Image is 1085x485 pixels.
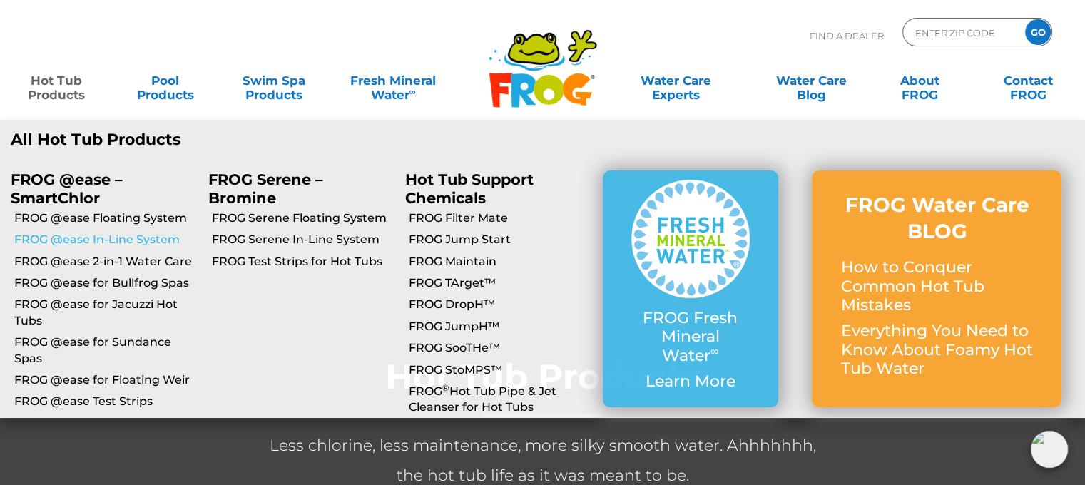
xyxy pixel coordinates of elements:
[340,66,446,95] a: Fresh MineralWater∞
[409,254,592,270] a: FROG Maintain
[442,382,449,393] sup: ®
[208,170,384,206] p: FROG Serene – Bromine
[212,210,395,226] a: FROG Serene Floating System
[987,66,1071,95] a: ContactFROG
[409,275,592,291] a: FROG TArget™
[914,22,1010,43] input: Zip Code Form
[14,297,198,329] a: FROG @ease for Jacuzzi Hot Tubs
[409,340,592,356] a: FROG SooTHe™
[631,309,750,365] p: FROG Fresh Mineral Water
[840,322,1033,378] p: Everything You Need to Know About Foamy Hot Tub Water
[607,66,745,95] a: Water CareExperts
[14,275,198,291] a: FROG @ease for Bullfrog Spas
[212,254,395,270] a: FROG Test Strips for Hot Tubs
[123,66,207,95] a: PoolProducts
[14,335,198,367] a: FROG @ease for Sundance Spas
[405,170,534,206] a: Hot Tub Support Chemicals
[14,66,98,95] a: Hot TubProducts
[14,210,198,226] a: FROG @ease Floating System
[14,372,198,388] a: FROG @ease for Floating Weir
[810,18,884,53] p: Find A Dealer
[1025,19,1051,45] input: GO
[877,66,962,95] a: AboutFROG
[212,232,395,247] a: FROG Serene In-Line System
[14,232,198,247] a: FROG @ease In-Line System
[409,210,592,226] a: FROG Filter Mate
[14,394,198,409] a: FROG @ease Test Strips
[769,66,853,95] a: Water CareBlog
[11,170,187,206] p: FROG @ease – SmartChlor
[409,86,415,97] sup: ∞
[409,297,592,312] a: FROG DropH™
[631,180,750,399] a: FROG Fresh Mineral Water∞ Learn More
[232,66,316,95] a: Swim SpaProducts
[1031,431,1068,468] img: openIcon
[840,258,1033,315] p: How to Conquer Common Hot Tub Mistakes
[409,232,592,247] a: FROG Jump Start
[710,344,719,358] sup: ∞
[409,384,592,416] a: FROG®Hot Tub Pipe & Jet Cleanser for Hot Tubs
[840,192,1033,385] a: FROG Water Care BLOG How to Conquer Common Hot Tub Mistakes Everything You Need to Know About Foa...
[840,192,1033,244] h3: FROG Water Care BLOG
[409,319,592,335] a: FROG JumpH™
[409,362,592,378] a: FROG StoMPS™
[11,131,531,149] a: All Hot Tub Products
[14,254,198,270] a: FROG @ease 2-in-1 Water Care
[631,372,750,391] p: Learn More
